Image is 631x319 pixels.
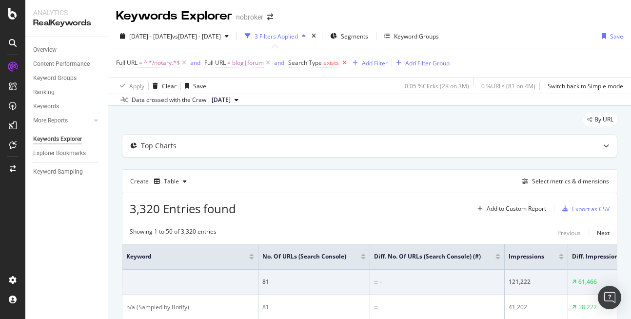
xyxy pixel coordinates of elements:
[255,32,298,40] div: 3 Filters Applied
[33,87,55,98] div: Ranking
[594,117,613,122] span: By URL
[597,227,610,239] button: Next
[33,45,101,55] a: Overview
[380,28,443,44] button: Keyword Groups
[116,78,144,94] button: Apply
[164,179,179,184] div: Table
[208,94,242,106] button: [DATE]
[323,59,339,67] span: exists
[544,78,623,94] button: Switch back to Simple mode
[150,174,191,189] button: Table
[33,45,57,55] div: Overview
[288,59,322,67] span: Search Type
[583,113,617,126] div: legacy label
[130,174,191,189] div: Create
[139,59,142,67] span: =
[548,82,623,90] div: Switch back to Simple mode
[557,229,581,237] div: Previous
[509,278,564,286] div: 121,222
[33,116,91,126] a: More Reports
[274,58,284,67] button: and
[310,31,318,41] div: times
[126,252,235,261] span: Keyword
[558,201,610,217] button: Export as CSV
[33,134,101,144] a: Keywords Explorer
[392,57,450,69] button: Add Filter Group
[487,206,546,212] div: Add to Custom Report
[149,78,177,94] button: Clear
[33,87,101,98] a: Ranking
[509,303,564,312] div: 41,202
[473,201,546,217] button: Add to Custom Report
[190,59,200,67] div: and
[33,167,83,177] div: Keyword Sampling
[181,78,206,94] button: Save
[241,28,310,44] button: 3 Filters Applied
[572,252,631,261] span: Diff. Impressions (#)
[126,303,254,312] div: n/a (Sampled by Botify)
[572,205,610,213] div: Export as CSV
[532,177,609,185] div: Select metrics & dimensions
[578,303,597,312] div: 18,222
[116,59,138,67] span: Full URL
[597,229,610,237] div: Next
[349,57,388,69] button: Add Filter
[33,101,59,112] div: Keywords
[405,59,450,67] div: Add Filter Group
[362,59,388,67] div: Add Filter
[129,32,172,40] span: [DATE] - [DATE]
[262,252,346,261] span: No. of URLs (Search Console)
[227,59,231,67] span: ≠
[33,59,90,69] div: Content Performance
[130,227,217,239] div: Showing 1 to 50 of 3,320 entries
[326,28,372,44] button: Segments
[380,278,382,287] div: -
[509,252,544,261] span: Impressions
[193,82,206,90] div: Save
[481,82,535,90] div: 0 % URLs ( 81 on 4M )
[374,252,481,261] span: Diff. No. of URLs (Search Console) (#)
[598,286,621,309] div: Open Intercom Messenger
[33,134,82,144] div: Keywords Explorer
[130,200,236,217] span: 3,320 Entries found
[262,303,366,312] div: 81
[405,82,469,90] div: 0.05 % Clicks ( 2K on 3M )
[394,32,439,40] div: Keyword Groups
[557,227,581,239] button: Previous
[162,82,177,90] div: Clear
[132,96,208,104] div: Data crossed with the Crawl
[341,32,368,40] span: Segments
[212,96,231,104] span: 2025 Aug. 4th
[190,58,200,67] button: and
[232,56,264,70] span: blog|forum
[578,278,597,286] div: 61,466
[204,59,226,67] span: Full URL
[172,32,221,40] span: vs [DATE] - [DATE]
[33,8,100,18] div: Analytics
[144,56,180,70] span: ^.*/notary.*$
[33,73,101,83] a: Keyword Groups
[374,306,378,309] img: Equal
[274,59,284,67] div: and
[33,101,101,112] a: Keywords
[598,28,623,44] button: Save
[380,303,382,312] div: -
[33,148,101,159] a: Explorer Bookmarks
[518,176,609,187] button: Select metrics & dimensions
[610,32,623,40] div: Save
[129,82,144,90] div: Apply
[33,148,86,159] div: Explorer Bookmarks
[33,73,77,83] div: Keyword Groups
[33,18,100,29] div: RealKeywords
[141,141,177,151] div: Top Charts
[236,12,263,22] div: nobroker
[262,278,366,286] div: 81
[116,8,232,24] div: Keywords Explorer
[33,59,101,69] a: Content Performance
[33,116,68,126] div: More Reports
[374,281,378,284] img: Equal
[116,28,233,44] button: [DATE] - [DATE]vs[DATE] - [DATE]
[33,167,101,177] a: Keyword Sampling
[267,14,273,20] div: arrow-right-arrow-left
